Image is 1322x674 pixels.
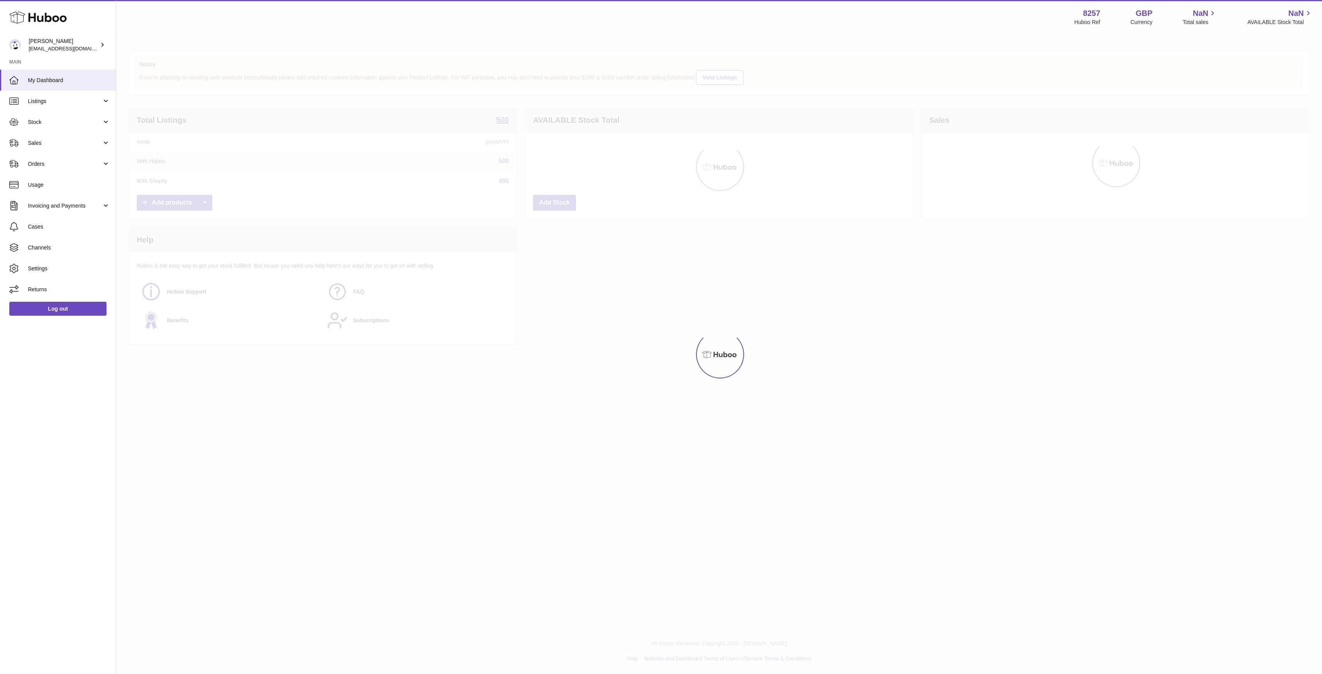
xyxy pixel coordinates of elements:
span: AVAILABLE Stock Total [1247,19,1313,26]
span: [EMAIL_ADDRESS][DOMAIN_NAME] [29,45,114,52]
span: NaN [1288,8,1304,19]
span: Orders [28,160,102,168]
span: Returns [28,286,110,293]
div: [PERSON_NAME] [29,38,98,52]
strong: 8257 [1083,8,1100,19]
div: Huboo Ref [1074,19,1100,26]
strong: GBP [1136,8,1152,19]
span: Invoicing and Payments [28,202,102,210]
span: Cases [28,223,110,230]
span: Sales [28,139,102,147]
span: Total sales [1183,19,1217,26]
span: Usage [28,181,110,189]
img: don@skinsgolf.com [9,39,21,51]
div: Currency [1131,19,1153,26]
span: NaN [1193,8,1208,19]
a: NaN AVAILABLE Stock Total [1247,8,1313,26]
span: Channels [28,244,110,251]
a: NaN Total sales [1183,8,1217,26]
span: Settings [28,265,110,272]
span: Listings [28,98,102,105]
span: My Dashboard [28,77,110,84]
a: Log out [9,302,107,316]
span: Stock [28,119,102,126]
